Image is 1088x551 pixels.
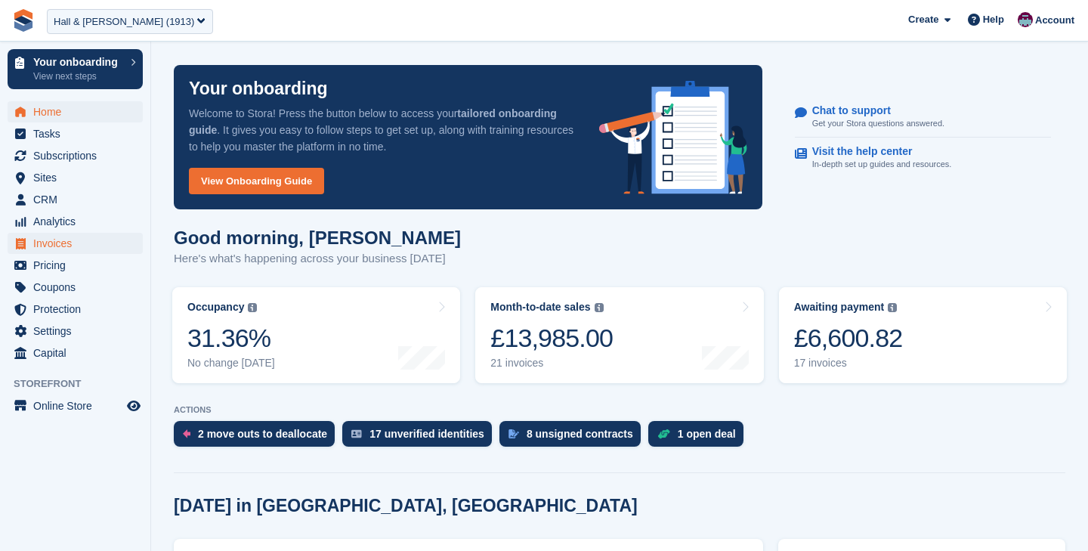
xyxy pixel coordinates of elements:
[8,123,143,144] a: menu
[8,145,143,166] a: menu
[33,101,124,122] span: Home
[8,101,143,122] a: menu
[1035,13,1074,28] span: Account
[183,429,190,438] img: move_outs_to_deallocate_icon-f764333ba52eb49d3ac5e1228854f67142a1ed5810a6f6cc68b1a99e826820c5.svg
[33,255,124,276] span: Pricing
[189,105,575,155] p: Welcome to Stora! Press the button below to access your . It gives you easy to follow steps to ge...
[678,428,736,440] div: 1 open deal
[33,342,124,364] span: Capital
[595,303,604,312] img: icon-info-grey-7440780725fd019a000dd9b08b2336e03edf1995a4989e88bcd33f0948082b44.svg
[8,233,143,254] a: menu
[12,9,35,32] img: stora-icon-8386f47178a22dfd0bd8f6a31ec36ba5ce8667c1dd55bd0f319d3a0aa187defe.svg
[8,320,143,342] a: menu
[54,14,194,29] div: Hall & [PERSON_NAME] (1913)
[174,496,638,516] h2: [DATE] in [GEOGRAPHIC_DATA], [GEOGRAPHIC_DATA]
[174,421,342,454] a: 2 move outs to deallocate
[187,323,275,354] div: 31.36%
[33,70,123,83] p: View next steps
[8,342,143,364] a: menu
[794,301,885,314] div: Awaiting payment
[8,211,143,232] a: menu
[8,189,143,210] a: menu
[508,429,519,438] img: contract_signature_icon-13c848040528278c33f63329250d36e43548de30e8caae1d1a13099fd9432cc5.svg
[812,117,944,130] p: Get your Stora questions answered.
[812,145,940,158] p: Visit the help center
[983,12,1004,27] span: Help
[189,80,328,98] p: Your onboarding
[33,211,124,232] span: Analytics
[33,189,124,210] span: CRM
[8,49,143,89] a: Your onboarding View next steps
[174,228,461,248] h1: Good morning, [PERSON_NAME]
[8,299,143,320] a: menu
[527,428,633,440] div: 8 unsigned contracts
[812,104,932,117] p: Chat to support
[33,320,124,342] span: Settings
[33,57,123,67] p: Your onboarding
[794,323,903,354] div: £6,600.82
[490,301,590,314] div: Month-to-date sales
[490,323,613,354] div: £13,985.00
[189,168,324,194] a: View Onboarding Guide
[490,357,613,370] div: 21 invoices
[8,277,143,298] a: menu
[888,303,897,312] img: icon-info-grey-7440780725fd019a000dd9b08b2336e03edf1995a4989e88bcd33f0948082b44.svg
[908,12,938,27] span: Create
[33,277,124,298] span: Coupons
[779,287,1067,383] a: Awaiting payment £6,600.82 17 invoices
[33,145,124,166] span: Subscriptions
[33,167,124,188] span: Sites
[174,250,461,268] p: Here's what's happening across your business [DATE]
[8,255,143,276] a: menu
[475,287,763,383] a: Month-to-date sales £13,985.00 21 invoices
[795,138,1051,178] a: Visit the help center In-depth set up guides and resources.
[8,167,143,188] a: menu
[33,395,124,416] span: Online Store
[369,428,484,440] div: 17 unverified identities
[648,421,751,454] a: 1 open deal
[33,123,124,144] span: Tasks
[125,397,143,415] a: Preview store
[599,81,747,194] img: onboarding-info-6c161a55d2c0e0a8cae90662b2fe09162a5109e8cc188191df67fb4f79e88e88.svg
[33,299,124,320] span: Protection
[1018,12,1033,27] img: Brian Young
[187,357,275,370] div: No change [DATE]
[248,303,257,312] img: icon-info-grey-7440780725fd019a000dd9b08b2336e03edf1995a4989e88bcd33f0948082b44.svg
[33,233,124,254] span: Invoices
[187,301,244,314] div: Occupancy
[499,421,648,454] a: 8 unsigned contracts
[172,287,460,383] a: Occupancy 31.36% No change [DATE]
[342,421,499,454] a: 17 unverified identities
[657,429,670,439] img: deal-1b604bf984904fb50ccaf53a9ad4b4a5d6e5aea283cecdc64d6e3604feb123c2.svg
[198,428,327,440] div: 2 move outs to deallocate
[351,429,362,438] img: verify_identity-adf6edd0f0f0b5bbfe63781bf79b02c33cf7c696d77639b501bdc392416b5a36.svg
[794,357,903,370] div: 17 invoices
[174,405,1065,415] p: ACTIONS
[14,376,150,392] span: Storefront
[812,158,952,171] p: In-depth set up guides and resources.
[8,395,143,416] a: menu
[795,97,1051,138] a: Chat to support Get your Stora questions answered.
